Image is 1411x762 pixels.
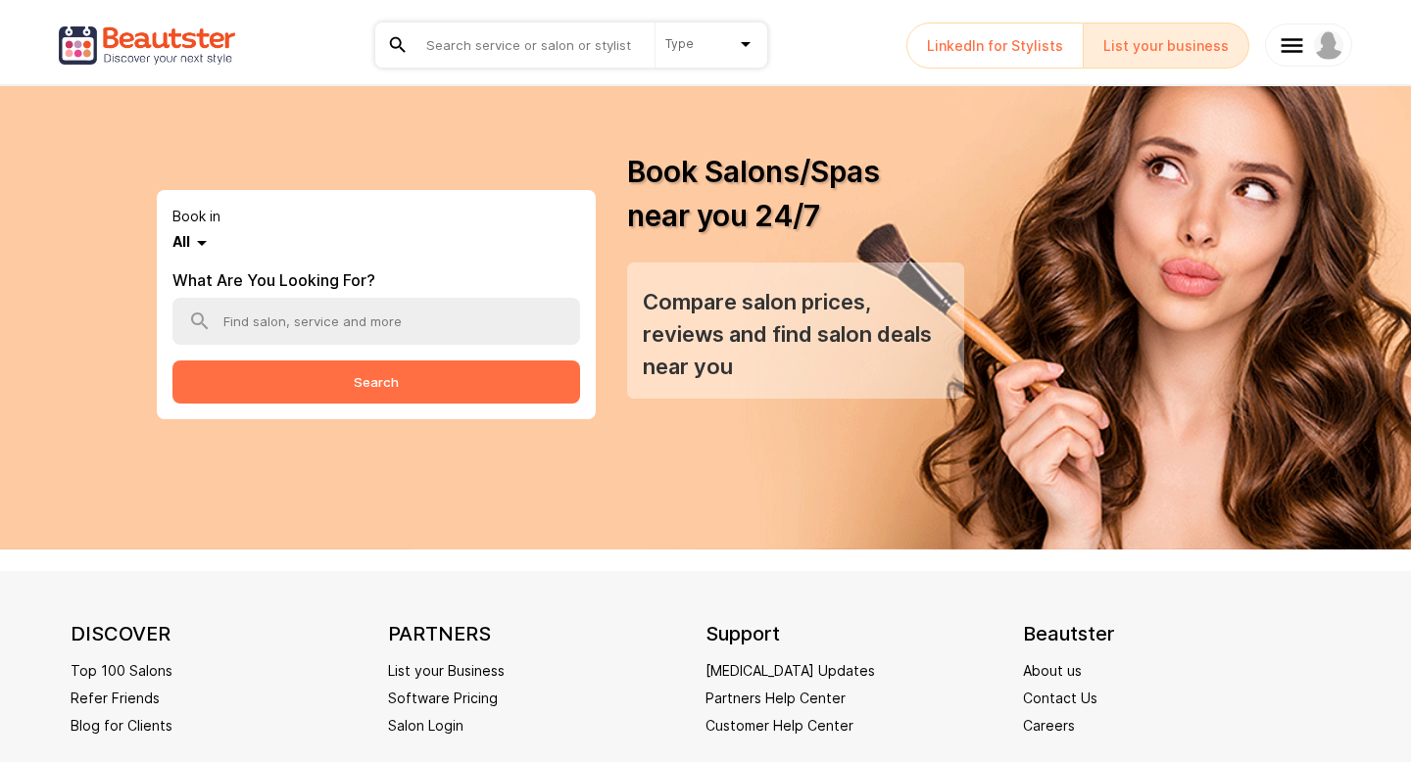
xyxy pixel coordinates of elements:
a: List your business [1084,23,1249,69]
img: Beautster [59,16,235,74]
h3: Support [705,622,780,645]
a: Beautster [1265,24,1352,67]
a: Salon Login [388,716,463,736]
h2: Book Salons/Spas near you 24/7 [627,150,964,238]
a: Software Pricing [388,689,498,708]
a: Customer Help Center [705,716,853,736]
span: All [172,231,190,255]
a: LinkedIn for Stylists [906,23,1084,69]
h3: DISCOVER [71,622,170,645]
input: Search service or salon or stylist [424,34,643,56]
a: List your Business [388,661,505,681]
a: Top 100 Salons [71,661,172,681]
a: Blog for Clients [71,716,172,736]
img: Beautster [1314,30,1343,60]
span: Book in [172,206,220,226]
a: [MEDICAL_DATA] Updates [705,661,875,681]
span: What Are You Looking For? [172,270,375,290]
p: Compare salon prices, reviews and find salon deals near you [643,286,949,383]
a: Partners Help Center [705,689,846,708]
span: Type [665,35,694,53]
h3: PARTNERS [388,622,491,645]
a: Careers [1023,716,1075,736]
input: Find salon, service and more [221,310,564,333]
h3: Beautster [1023,622,1114,645]
a: Contact Us [1023,689,1097,708]
a: Refer Friends [71,689,160,708]
a: About us [1023,661,1082,681]
button: Search [172,360,580,404]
